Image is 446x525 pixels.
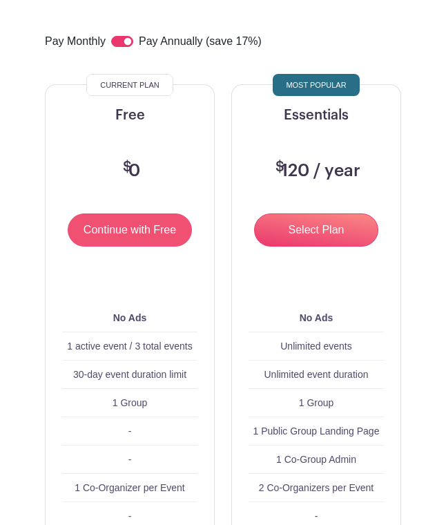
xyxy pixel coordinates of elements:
input: Select Plan [254,213,378,247]
span: $ [275,160,284,174]
span: 1 active event / 3 total events [67,341,192,352]
span: - [128,454,132,465]
span: 1 Co-Organizer per Event [75,482,185,493]
h5: Free [62,107,197,124]
label: Pay Monthly [45,33,106,51]
span: Unlimited events [280,341,352,352]
h3: 120 / year [272,161,360,182]
span: 1 Group [299,397,334,408]
span: 2 Co-Organizers per Event [259,482,374,493]
span: - [128,510,132,522]
input: Continue with Free [68,213,192,247]
span: 30-day event duration limit [73,369,186,380]
span: 1 Public Group Landing Page [253,426,380,437]
b: No Ads [113,312,146,323]
h3: 0 [119,161,140,182]
b: No Ads [300,312,333,323]
span: - [315,510,318,522]
h5: Essentials [249,107,384,124]
span: - [128,426,132,437]
span: 1 Group [113,397,148,408]
span: Current Plan [100,77,159,93]
span: $ [123,160,132,174]
span: Most Popular [286,77,346,93]
span: Unlimited event duration [264,369,369,380]
span: 1 Co-Group Admin [276,454,356,465]
label: Pay Annually (save 17%) [139,33,262,51]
